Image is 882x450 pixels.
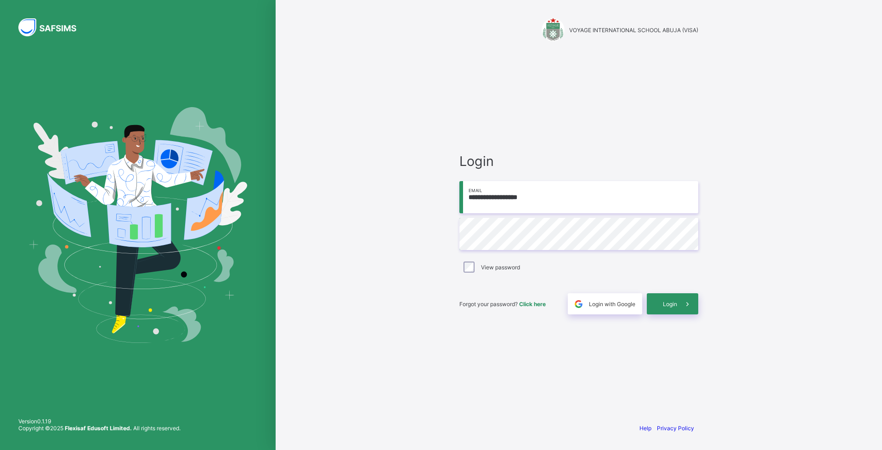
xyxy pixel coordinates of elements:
span: Login with Google [589,301,635,308]
a: Privacy Policy [657,425,694,432]
img: Hero Image [28,107,247,342]
img: google.396cfc9801f0270233282035f929180a.svg [573,299,584,309]
span: Version 0.1.19 [18,418,181,425]
span: Copyright © 2025 All rights reserved. [18,425,181,432]
a: Click here [519,301,546,308]
label: View password [481,264,520,271]
span: VOYAGE INTERNATIONAL SCHOOL ABUJA (VISA) [569,27,698,34]
a: Help [639,425,651,432]
span: Login [663,301,677,308]
span: Forgot your password? [459,301,546,308]
span: Login [459,153,698,169]
strong: Flexisaf Edusoft Limited. [65,425,132,432]
img: SAFSIMS Logo [18,18,87,36]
